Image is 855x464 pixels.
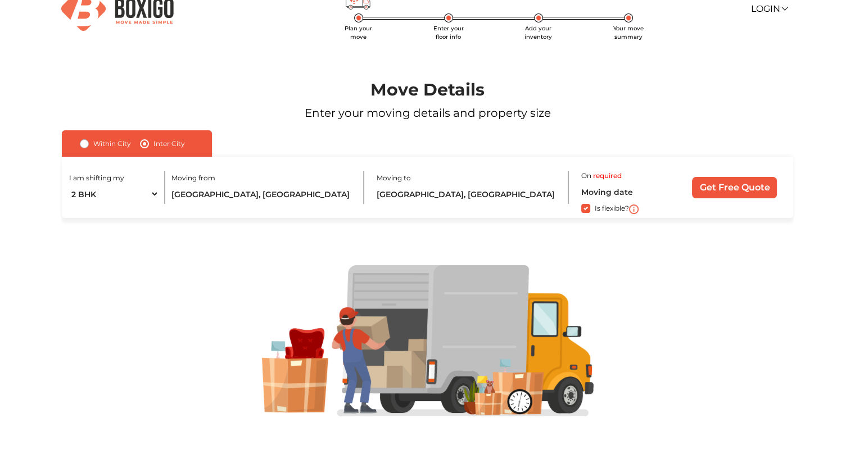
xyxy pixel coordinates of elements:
[524,25,552,40] span: Add your inventory
[345,25,372,40] span: Plan your move
[376,173,410,183] label: Moving to
[93,137,131,151] label: Within City
[613,25,644,40] span: Your move summary
[593,171,622,181] label: required
[750,3,786,14] a: Login
[629,204,639,214] img: i
[433,25,464,40] span: Enter your floor info
[581,171,591,181] label: On
[69,173,124,183] label: I am shifting my
[581,182,672,202] input: Moving date
[34,104,821,121] p: Enter your moving details and property size
[153,137,185,151] label: Inter City
[171,184,352,204] input: Select City
[595,202,629,213] label: Is flexible?
[376,184,557,204] input: Select City
[171,173,215,183] label: Moving from
[34,80,821,100] h1: Move Details
[692,177,777,198] input: Get Free Quote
